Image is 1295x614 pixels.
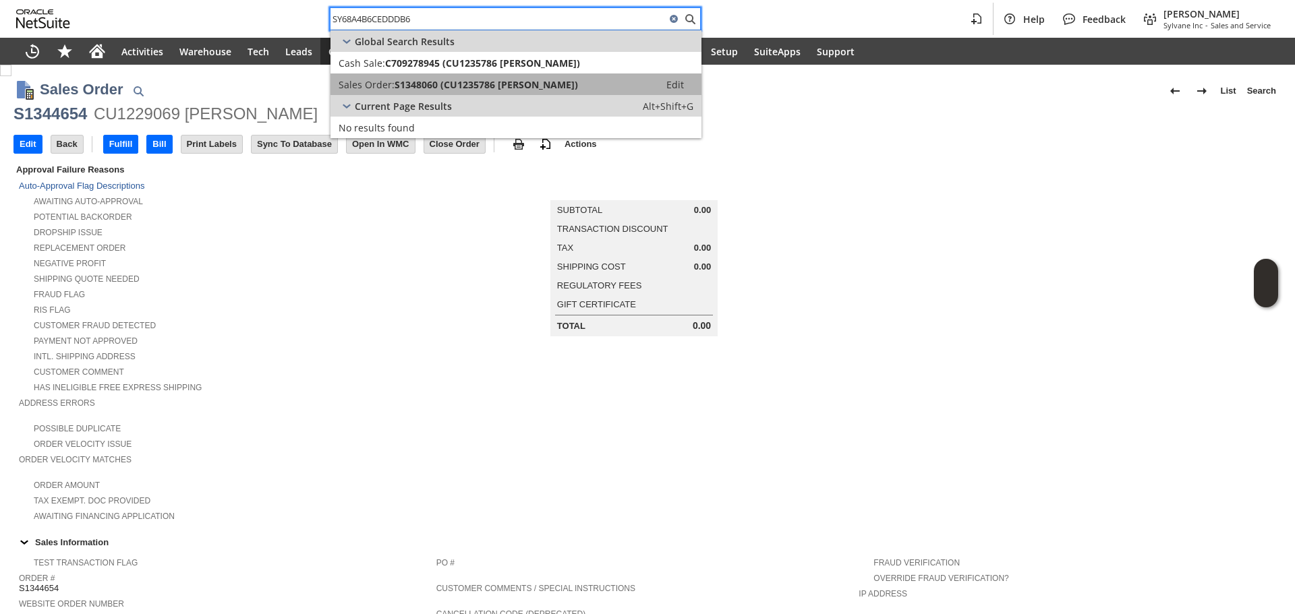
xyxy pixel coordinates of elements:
input: Back [51,135,83,153]
a: Has Ineligible Free Express Shipping [34,383,202,392]
span: Sales and Service [1211,20,1271,30]
a: List [1215,80,1242,102]
a: Warehouse [171,38,239,65]
input: Bill [147,135,171,153]
a: Dropship Issue [34,228,103,237]
span: Support [817,45,855,58]
a: Replacement Order [34,243,125,253]
span: Sylvane Inc [1163,20,1203,30]
a: No results found [330,117,701,138]
span: 0.00 [694,262,711,272]
span: 0.00 [693,320,711,332]
input: Fulfill [104,135,138,153]
a: Activities [113,38,171,65]
input: Edit [14,135,42,153]
a: Leads [277,38,320,65]
a: IP Address [859,589,907,598]
span: Help [1023,13,1045,26]
a: Search [1242,80,1282,102]
a: Support [809,38,863,65]
span: Alt+Shift+G [643,100,693,113]
a: Possible Duplicate [34,424,121,433]
a: Tax Exempt. Doc Provided [34,496,150,505]
span: Global Search Results [355,35,455,48]
span: Current Page Results [355,100,452,113]
a: Override Fraud Verification? [873,574,1008,583]
span: SuiteApps [754,45,801,58]
a: SuiteApps [746,38,809,65]
input: Sync To Database [252,135,337,153]
caption: Summary [550,179,718,200]
a: Test Transaction Flag [34,558,138,567]
a: Negative Profit [34,259,106,268]
a: Actions [559,139,602,149]
a: Fraud Verification [873,558,960,567]
td: Sales Information [13,533,1282,551]
span: C709278945 (CU1235786 [PERSON_NAME]) [385,57,580,69]
a: Recent Records [16,38,49,65]
a: Customer Comment [34,367,124,377]
span: Warehouse [179,45,231,58]
div: S1344654 [13,103,87,125]
a: Regulatory Fees [557,280,641,290]
a: Potential Backorder [34,212,132,222]
span: [PERSON_NAME] [1163,7,1271,20]
img: Quick Find [130,83,146,99]
a: Shipping Quote Needed [34,274,140,284]
a: Subtotal [557,205,602,215]
a: Setup [703,38,746,65]
a: Edit: [652,76,699,92]
h1: Sales Order [40,78,123,100]
input: Search [330,11,666,27]
a: Website Order Number [19,599,124,609]
a: Shipping Cost [557,262,626,272]
span: Feedback [1083,13,1126,26]
input: Open In WMC [347,135,415,153]
a: Payment not approved [34,336,138,346]
span: Setup [711,45,738,58]
a: Order Velocity Matches [19,455,132,464]
a: Auto-Approval Flag Descriptions [19,181,144,191]
a: PO # [436,558,455,567]
span: Oracle Guided Learning Widget. To move around, please hold and drag [1254,284,1278,308]
img: print.svg [511,136,527,152]
input: Print Labels [181,135,242,153]
a: RIS flag [34,305,71,315]
img: add-record.svg [538,136,554,152]
span: Sales Order: [339,78,395,91]
a: Gift Certificate [557,299,636,309]
span: Leads [285,45,312,58]
a: Cash Sale:C709278945 (CU1235786 [PERSON_NAME])Edit: [330,52,701,73]
span: Opportunities [328,45,394,58]
svg: Search [682,11,698,27]
div: Shortcuts [49,38,81,65]
svg: Shortcuts [57,43,73,59]
span: S1348060 (CU1235786 [PERSON_NAME]) [395,78,578,91]
a: Tax [557,243,573,253]
a: Awaiting Auto-Approval [34,197,143,206]
a: Tech [239,38,277,65]
a: Opportunities [320,38,402,65]
svg: Home [89,43,105,59]
span: 0.00 [694,243,711,253]
span: 0.00 [694,205,711,216]
div: Approval Failure Reasons [13,162,431,177]
a: Order Velocity Issue [34,439,132,449]
span: S1344654 [19,583,59,594]
img: Previous [1167,83,1183,99]
span: - [1205,20,1208,30]
a: Home [81,38,113,65]
div: Sales Information [13,533,1276,551]
a: Fraud Flag [34,290,85,299]
span: Cash Sale: [339,57,385,69]
svg: Recent Records [24,43,40,59]
a: Sales Order:S1348060 (CU1235786 [PERSON_NAME])Edit: [330,73,701,95]
a: Transaction Discount [557,224,668,234]
iframe: Click here to launch Oracle Guided Learning Help Panel [1254,259,1278,307]
div: CU1229069 [PERSON_NAME] [94,103,318,125]
a: Customer Fraud Detected [34,321,156,330]
span: Activities [121,45,163,58]
img: Next [1194,83,1210,99]
a: Address Errors [19,398,95,408]
svg: logo [16,9,70,28]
